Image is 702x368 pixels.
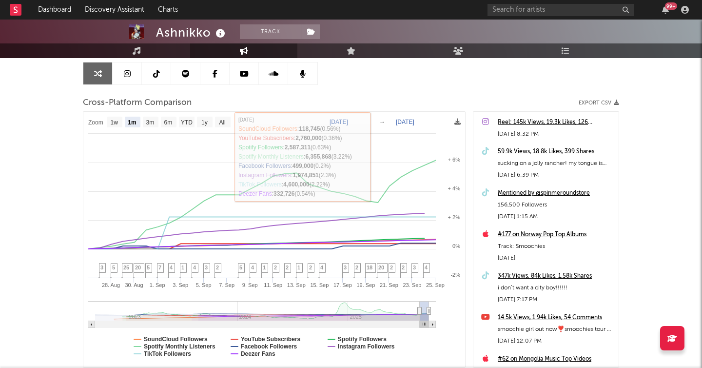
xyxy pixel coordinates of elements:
button: Export CSV [579,100,619,106]
text: + 2% [448,214,461,220]
text: Facebook Followers [241,343,297,350]
div: Ashnikko [156,24,228,41]
span: 5 [112,265,115,270]
a: Reel: 145k Views, 19.3k Likes, 126 Comments [498,117,614,128]
text: Zoom [88,119,103,126]
span: 3 [205,265,208,270]
span: 3 [413,265,416,270]
text: 6m [164,119,173,126]
text: [DATE] [330,119,348,125]
div: smoochie girl out now❣️smoochies tour on sale now❣️new smoochie girl merch in my store ❣️ [498,324,614,335]
span: 4 [320,265,323,270]
text: SoundCloud Followers [144,336,208,343]
text: 0% [452,243,460,249]
span: 5 [239,265,242,270]
span: 2 [390,265,393,270]
text: 23. Sep [403,282,422,288]
text: 13. Sep [287,282,306,288]
text: 19. Sep [356,282,375,288]
input: Search for artists [487,4,634,16]
text: 21. Sep [380,282,398,288]
a: 59.9k Views, 18.8k Likes, 399 Shares [498,146,614,158]
div: [DATE] 1:15 AM [498,211,614,223]
text: 3m [146,119,155,126]
text: Deezer Fans [241,350,275,357]
text: Spotify Monthly Listeners [144,343,215,350]
span: 2 [274,265,277,270]
span: 5 [147,265,150,270]
span: 2 [355,265,358,270]
text: Instagram Followers [338,343,395,350]
text: 30. Aug [125,282,143,288]
text: 1m [128,119,136,126]
span: 1 [263,265,266,270]
span: Cross-Platform Comparison [83,97,192,109]
div: [DATE] 7:17 PM [498,294,614,306]
span: 4 [170,265,173,270]
text: 7. Sep [219,282,234,288]
text: 17. Sep [333,282,352,288]
span: 4 [425,265,428,270]
text: [DATE] [396,119,414,125]
a: 14.5k Views, 1.94k Likes, 54 Comments [498,312,614,324]
a: #62 on Mongolia Music Top Videos [498,353,614,365]
span: 20 [378,265,384,270]
span: 18 [367,265,372,270]
span: 2 [402,265,405,270]
text: TikTok Followers [144,350,191,357]
text: 1w [111,119,118,126]
text: YTD [181,119,193,126]
span: 3 [100,265,103,270]
text: → [379,119,385,125]
a: Mentioned by @spinmeroundstore [498,187,614,199]
span: 20 [135,265,141,270]
div: [DATE] 8:32 PM [498,128,614,140]
text: 15. Sep [310,282,329,288]
span: 2 [309,265,312,270]
text: + 6% [448,157,461,163]
text: 1y [201,119,208,126]
text: + 4% [448,185,461,191]
div: Track: Smoochies [498,241,614,252]
a: #177 on Norway Pop Top Albums [498,229,614,241]
span: 1 [297,265,300,270]
div: sucking on a jolly rancher! my tongue is blue!! kiss him cuz i’m touch starved! i self soothe! [498,158,614,169]
div: [DATE] 12:07 PM [498,335,614,347]
button: 99+ [662,6,669,14]
text: 25. Sep [426,282,445,288]
span: 3 [344,265,347,270]
span: 7 [158,265,161,270]
div: [DATE] [498,252,614,264]
text: 3. Sep [173,282,188,288]
span: 25 [123,265,129,270]
text: 5. Sep [196,282,212,288]
div: 99 + [665,2,677,10]
text: 9. Sep [242,282,258,288]
text: 28. Aug [102,282,120,288]
button: Track [240,24,301,39]
text: All [219,119,225,126]
div: [DATE] 6:39 PM [498,169,614,181]
text: Spotify Followers [338,336,387,343]
span: 4 [251,265,254,270]
text: -2% [450,272,460,278]
text: 1. Sep [150,282,165,288]
div: 156,500 Followers [498,199,614,211]
div: i don’t want a city boy!!!!!! [498,282,614,294]
span: 2 [286,265,289,270]
a: 347k Views, 84k Likes, 1.58k Shares [498,270,614,282]
text: YouTube Subscribers [241,336,301,343]
text: 11. Sep [264,282,282,288]
span: 4 [193,265,196,270]
span: 2 [216,265,219,270]
span: 1 [181,265,184,270]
